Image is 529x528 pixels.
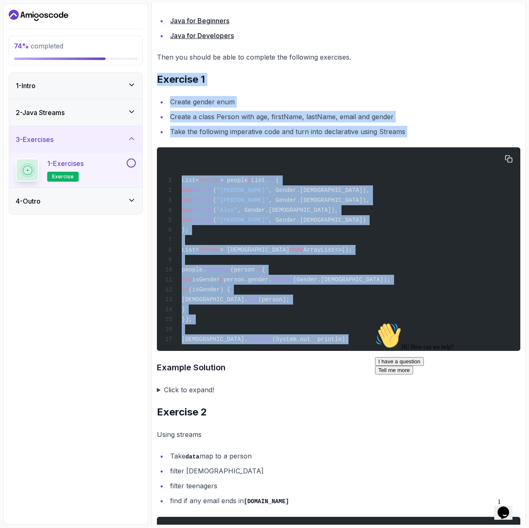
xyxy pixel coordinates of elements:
[157,361,520,374] h3: Example Solution
[47,158,84,168] p: 1 - Exercises
[157,429,520,440] p: Using streams
[269,197,370,204] span: , Gender.[DEMOGRAPHIC_DATA]),
[168,96,520,108] li: Create gender enum
[182,207,192,214] span: new
[182,266,206,273] span: people.
[182,247,199,253] span: List<
[185,454,200,460] code: data
[216,187,269,194] span: "[PERSON_NAME]"
[168,450,520,462] li: Take map to a person
[182,286,189,293] span: if
[224,276,272,283] span: person.gender.
[231,266,255,273] span: (person
[192,197,213,204] span: Person
[220,177,248,184] span: > people
[192,207,213,214] span: Person
[168,495,520,507] li: find if any email ends in
[168,111,520,122] li: Create a class Person with age, firstName, lastName, email and gender
[272,336,310,343] span: (System.out
[213,187,216,194] span: (
[170,17,229,25] a: Java for Beginners
[372,319,521,491] iframe: chat widget
[310,336,317,343] span: ::
[3,3,30,30] img: :wave:
[182,227,189,233] span: );
[157,406,520,419] h2: Exercise 2
[269,187,370,194] span: , Gender.[DEMOGRAPHIC_DATA]),
[269,177,276,184] span: of
[157,73,520,86] h2: Exercise 1
[3,25,82,31] span: Hi! How can we help?
[52,173,74,180] span: exercise
[9,9,68,22] a: Dashboard
[182,296,248,303] span: [DEMOGRAPHIC_DATA].
[258,296,290,303] span: (person);
[276,177,279,184] span: (
[182,187,192,194] span: new
[213,207,216,214] span: (
[9,126,142,153] button: 3-Exercises
[182,316,192,323] span: });
[255,266,262,273] span: ->
[199,247,220,253] span: Person
[16,196,41,206] h3: 4 - Outro
[216,197,269,204] span: "[PERSON_NAME]"
[157,51,520,63] p: Then you should be able to complete the following exercises.
[192,187,213,194] span: Person
[244,498,289,505] code: [DOMAIN_NAME]
[16,134,53,144] h3: 3 - Exercises
[213,217,216,223] span: (
[251,177,269,184] span: List.
[216,207,237,214] span: "Alex"
[199,177,220,184] span: Person
[168,465,520,477] li: filter [DEMOGRAPHIC_DATA]
[213,197,216,204] span: (
[9,188,142,214] button: 4-Outro
[269,217,366,223] span: , Gender.[DEMOGRAPHIC_DATA])
[189,286,231,293] span: (isGender) {
[293,247,303,253] span: new
[248,177,251,184] span: =
[237,207,338,214] span: , Gender.[DEMOGRAPHIC_DATA]),
[182,306,185,313] span: }
[272,276,293,283] span: equals
[248,336,272,343] span: forEach
[293,276,390,283] span: (Gender.[DEMOGRAPHIC_DATA]);
[220,276,223,283] span: =
[206,266,231,273] span: forEach
[220,247,289,253] span: > [DEMOGRAPHIC_DATA]
[14,42,63,50] span: completed
[170,31,234,40] a: Java for Developers
[14,42,29,50] span: 74 %
[248,296,258,303] span: add
[303,247,352,253] span: ArrayList<>();
[494,495,521,520] iframe: chat widget
[182,276,192,283] span: var
[157,384,520,396] summary: Click to expand!
[168,480,520,492] li: filter teenagers
[168,126,520,137] li: Take the following imperative code and turn into declarative using Streams
[216,217,269,223] span: "[PERSON_NAME]"
[16,81,36,91] h3: 1 - Intro
[192,217,213,223] span: Person
[262,266,265,273] span: {
[16,108,65,118] h3: 2 - Java Streams
[182,217,192,223] span: new
[182,336,248,343] span: [DEMOGRAPHIC_DATA].
[9,72,142,99] button: 1-Intro
[192,276,220,283] span: isGender
[289,247,293,253] span: =
[3,47,41,55] button: Tell me more
[182,177,199,184] span: List<
[16,158,136,182] button: 1-Exercisesexercise
[182,197,192,204] span: new
[317,336,349,343] span: println);
[9,99,142,126] button: 2-Java Streams
[3,38,52,47] button: I have a question
[3,3,152,55] div: 👋Hi! How can we help?I have a questionTell me more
